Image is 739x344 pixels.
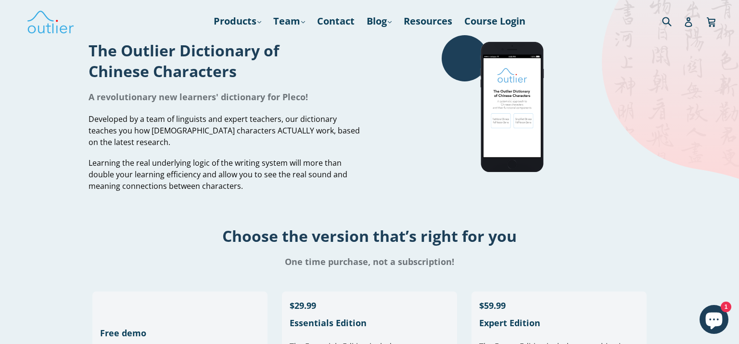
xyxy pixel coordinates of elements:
inbox-online-store-chat: Shopify online store chat [697,305,731,336]
a: Course Login [459,13,530,30]
a: Contact [312,13,359,30]
h1: The Outlier Dictionary of Chinese Characters [89,40,362,81]
h1: Essentials Edition [290,317,449,329]
span: $29.99 [290,300,316,311]
span: Developed by a team of linguists and expert teachers, our dictionary teaches you how [DEMOGRAPHIC... [89,114,360,147]
a: Resources [399,13,457,30]
a: Products [209,13,266,30]
img: Outlier Linguistics [26,7,75,35]
span: $59.99 [479,300,506,311]
input: Search [660,11,686,31]
a: Team [268,13,310,30]
span: Learning the real underlying logic of the writing system will more than double your learning effi... [89,158,347,191]
h1: Expert Edition [479,317,639,329]
h1: A revolutionary new learners' dictionary for Pleco! [89,91,362,103]
h1: Free demo [100,327,260,339]
a: Blog [362,13,396,30]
